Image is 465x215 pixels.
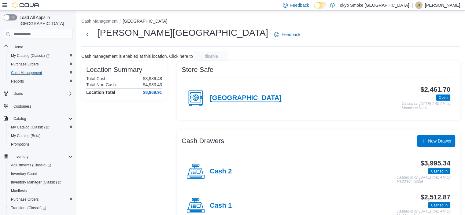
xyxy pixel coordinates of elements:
[1,102,75,110] button: Customers
[86,90,115,95] h4: Location Total
[13,154,28,159] span: Inventory
[314,2,327,9] input: Dark Mode
[9,196,73,203] span: Purchase Orders
[11,115,28,122] button: Catalog
[9,187,73,195] span: Manifests
[13,104,31,109] span: Customers
[86,76,106,81] h6: Total Cash
[210,168,232,176] h4: Cash 2
[11,70,42,75] span: Cash Management
[182,66,213,73] h3: Store Safe
[11,62,39,67] span: Purchase Orders
[11,90,73,97] span: Users
[9,69,44,76] a: Cash Management
[9,61,73,68] span: Purchase Orders
[143,76,162,81] p: $3,986.48
[9,170,73,177] span: Inventory Count
[11,53,50,58] span: My Catalog (Classic)
[11,103,34,110] a: Customers
[397,176,450,184] p: Cashed In on [DATE] 7:41 AM by Maddison Noble
[6,187,75,195] button: Manifests
[272,28,303,41] a: Feedback
[428,202,450,208] span: Cashed In
[11,153,31,160] button: Inventory
[81,18,460,25] nav: An example of EuiBreadcrumbs
[11,153,73,160] span: Inventory
[13,45,23,50] span: Home
[11,133,41,138] span: My Catalog (Beta)
[13,91,23,96] span: Users
[11,163,51,168] span: Adjustments (Classic)
[9,124,52,131] a: My Catalog (Classic)
[11,206,46,210] span: Transfers (Classic)
[282,32,300,38] span: Feedback
[6,69,75,77] button: Cash Management
[6,178,75,187] a: Inventory Manager (Classic)
[210,94,282,102] h4: [GEOGRAPHIC_DATA]
[6,169,75,178] button: Inventory Count
[1,43,75,51] button: Home
[6,60,75,69] button: Purchase Orders
[11,197,39,202] span: Purchase Orders
[143,82,162,87] p: $4,983.43
[11,43,73,51] span: Home
[210,202,232,210] h4: Cash 1
[9,132,43,139] a: My Catalog (Beta)
[17,14,73,27] span: Load All Apps in [GEOGRAPHIC_DATA]
[9,78,73,85] span: Reports
[9,204,49,212] a: Transfers (Classic)
[417,135,455,147] button: New Drawer
[11,171,37,176] span: Inventory Count
[425,2,460,9] p: [PERSON_NAME]
[9,204,73,212] span: Transfers (Classic)
[9,141,32,148] a: Promotions
[81,28,94,41] button: Next
[1,89,75,98] button: Users
[431,202,448,208] span: Cashed In
[417,2,421,9] span: JT
[6,123,75,132] a: My Catalog (Classic)
[420,86,450,93] h3: $2,461.70
[6,77,75,86] button: Reports
[11,125,50,130] span: My Catalog (Classic)
[6,161,75,169] a: Adjustments (Classic)
[81,54,193,59] p: Cash management is enabled at this location. Click here to
[12,2,40,8] img: Cova
[182,137,224,145] h3: Cash Drawers
[205,53,218,59] span: disable
[9,141,73,148] span: Promotions
[420,160,450,167] h3: $3,995.34
[9,179,64,186] a: Inventory Manager (Classic)
[86,82,116,87] h6: Total Non-Cash
[86,66,142,73] h3: Location Summary
[9,170,39,177] a: Inventory Count
[436,95,450,101] span: Open
[13,116,26,121] span: Catalog
[1,114,75,123] button: Catalog
[97,27,268,39] h1: [PERSON_NAME][GEOGRAPHIC_DATA]
[11,188,27,193] span: Manifests
[6,195,75,204] button: Purchase Orders
[420,194,450,201] h3: $2,512.87
[428,168,450,174] span: Cashed In
[6,204,75,212] a: Transfers (Classic)
[9,161,54,169] a: Adjustments (Classic)
[9,69,73,76] span: Cash Management
[11,90,25,97] button: Users
[6,132,75,140] button: My Catalog (Beta)
[81,19,117,24] button: Cash Management
[428,138,452,144] span: New Drawer
[9,196,41,203] a: Purchase Orders
[9,179,73,186] span: Inventory Manager (Classic)
[402,102,450,110] p: Closed on [DATE] 7:40 AM by Maddison Noble
[11,142,30,147] span: Promotions
[9,187,29,195] a: Manifests
[6,140,75,149] button: Promotions
[431,169,448,174] span: Cashed In
[338,2,409,9] p: Tokyo Smoke [GEOGRAPHIC_DATA]
[1,152,75,161] button: Inventory
[11,43,26,51] a: Home
[11,115,73,122] span: Catalog
[9,52,52,59] a: My Catalog (Classic)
